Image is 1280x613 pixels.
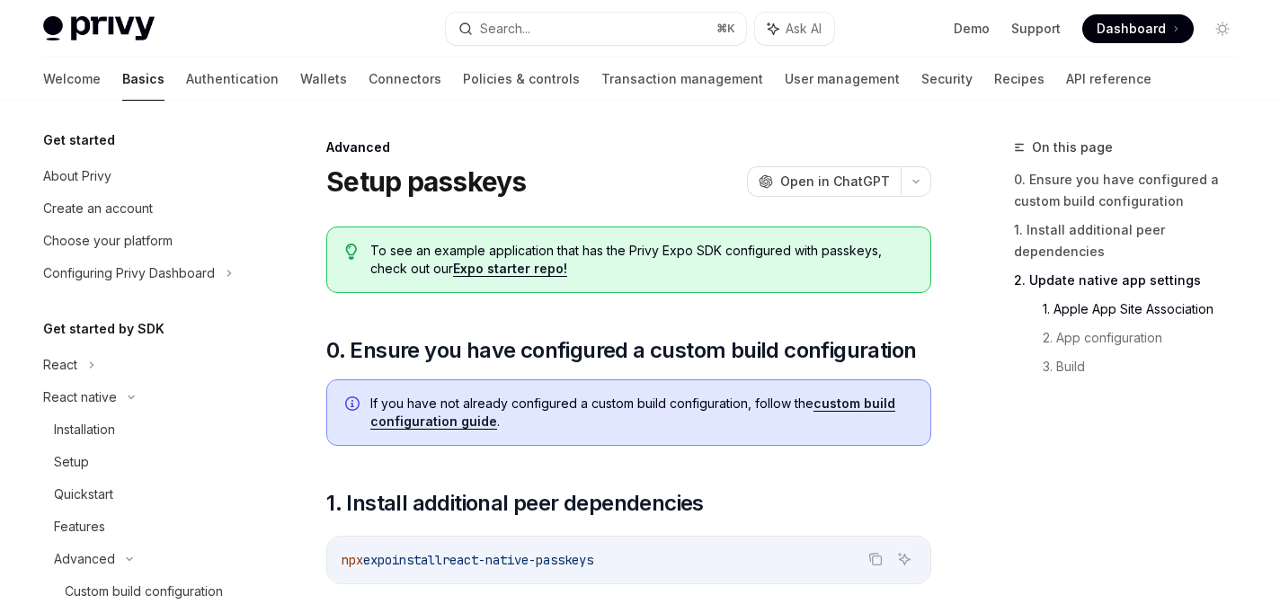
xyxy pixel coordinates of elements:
svg: Info [345,396,363,414]
div: Advanced [326,138,931,156]
a: Features [29,511,259,543]
div: Custom build configuration [65,581,223,602]
a: Choose your platform [29,225,259,257]
a: Setup [29,446,259,478]
a: Policies & controls [463,58,580,101]
span: install [392,552,442,568]
button: Ask AI [755,13,834,45]
a: Connectors [369,58,441,101]
span: expo [363,552,392,568]
h5: Get started by SDK [43,318,164,340]
a: Security [921,58,973,101]
div: Setup [54,451,89,473]
a: 3. Build [1043,352,1251,381]
a: Welcome [43,58,101,101]
div: Configuring Privy Dashboard [43,262,215,284]
span: Dashboard [1097,20,1166,38]
a: Quickstart [29,478,259,511]
a: Transaction management [601,58,763,101]
button: Search...⌘K [446,13,746,45]
div: Choose your platform [43,230,173,252]
span: 0. Ensure you have configured a custom build configuration [326,336,916,365]
span: To see an example application that has the Privy Expo SDK configured with passkeys, check out our [370,242,913,278]
button: Open in ChatGPT [747,166,901,197]
a: Expo starter repo! [453,261,567,277]
div: About Privy [43,165,111,187]
a: Demo [954,20,990,38]
span: 1. Install additional peer dependencies [326,489,704,518]
a: Dashboard [1082,14,1194,43]
a: API reference [1066,58,1151,101]
div: Installation [54,419,115,440]
span: On this page [1032,137,1113,158]
a: Installation [29,413,259,446]
span: Ask AI [786,20,822,38]
div: Features [54,516,105,537]
button: Toggle dark mode [1208,14,1237,43]
a: 1. Apple App Site Association [1043,295,1251,324]
div: Quickstart [54,484,113,505]
span: react-native-passkeys [442,552,593,568]
a: Custom build configuration [29,575,259,608]
a: 2. App configuration [1043,324,1251,352]
svg: Tip [345,244,358,260]
a: About Privy [29,160,259,192]
a: Wallets [300,58,347,101]
span: ⌘ K [716,22,735,36]
a: User management [785,58,900,101]
div: Create an account [43,198,153,219]
div: React [43,354,77,376]
div: React native [43,386,117,408]
a: Recipes [994,58,1044,101]
h5: Get started [43,129,115,151]
img: light logo [43,16,155,41]
a: 1. Install additional peer dependencies [1014,216,1251,266]
span: If you have not already configured a custom build configuration, follow the . [370,395,912,431]
a: 0. Ensure you have configured a custom build configuration [1014,165,1251,216]
a: Basics [122,58,164,101]
button: Ask AI [893,547,916,571]
span: Open in ChatGPT [780,173,890,191]
button: Copy the contents from the code block [864,547,887,571]
h1: Setup passkeys [326,165,527,198]
a: Support [1011,20,1061,38]
div: Advanced [54,548,115,570]
span: npx [342,552,363,568]
a: Create an account [29,192,259,225]
a: Authentication [186,58,279,101]
div: Search... [480,18,530,40]
a: 2. Update native app settings [1014,266,1251,295]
